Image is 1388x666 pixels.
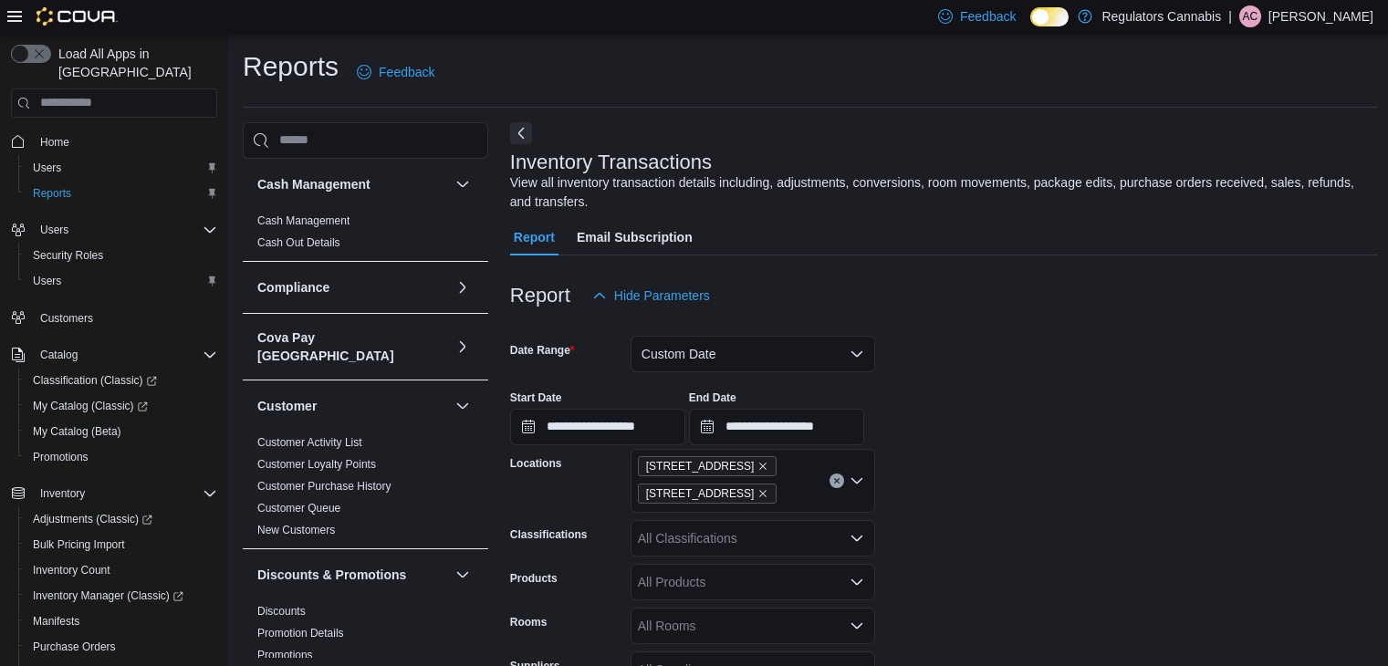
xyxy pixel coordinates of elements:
label: Rooms [510,615,548,630]
button: Hide Parameters [585,277,717,314]
button: Compliance [257,278,448,297]
a: Discounts [257,605,306,618]
a: Manifests [26,610,87,632]
h3: Inventory Transactions [510,151,712,173]
span: [STREET_ADDRESS] [646,457,755,475]
span: Inventory Count [33,563,110,578]
button: Cash Management [257,175,448,193]
span: Catalog [40,348,78,362]
h3: Cash Management [257,175,370,193]
p: [PERSON_NAME] [1268,5,1373,27]
span: Customers [33,307,217,329]
span: Inventory Manager (Classic) [26,585,217,607]
div: Ashlee Campeau [1239,5,1261,27]
span: Classification (Classic) [26,369,217,391]
span: Customers [40,311,93,326]
button: Open list of options [850,619,864,633]
span: Customer Loyalty Points [257,457,376,472]
button: Clear input [830,473,844,488]
span: Home [40,135,69,150]
span: Bulk Pricing Import [33,537,125,552]
h1: Reports [243,48,339,85]
span: [STREET_ADDRESS] [646,484,755,503]
a: Promotions [26,446,96,468]
a: Feedback [350,54,442,90]
span: Security Roles [33,248,103,263]
a: Customer Activity List [257,436,362,449]
span: Adjustments (Classic) [33,512,152,526]
span: Customer Purchase History [257,479,391,494]
button: Inventory [4,481,224,506]
p: | [1228,5,1232,27]
span: Inventory [33,483,217,505]
a: Promotion Details [257,627,344,640]
input: Press the down key to open a popover containing a calendar. [510,409,685,445]
span: Feedback [960,7,1016,26]
span: Users [40,223,68,237]
label: Date Range [510,343,575,358]
span: Purchase Orders [33,640,116,654]
button: My Catalog (Beta) [18,419,224,444]
span: Promotions [257,648,313,662]
button: Remove 3099 Forest Glade Dr from selection in this group [757,461,768,472]
a: Adjustments (Classic) [26,508,160,530]
span: Discounts [257,604,306,619]
label: End Date [689,390,736,405]
a: Purchase Orders [26,636,123,658]
a: Cash Management [257,214,350,227]
a: Security Roles [26,245,110,266]
input: Dark Mode [1030,7,1069,26]
label: Products [510,571,558,586]
button: Compliance [452,276,474,298]
span: Users [26,157,217,179]
button: Users [4,217,224,243]
span: Manifests [33,614,79,629]
span: Promotions [26,446,217,468]
button: Catalog [33,344,85,366]
span: New Customers [257,523,335,537]
a: Customer Loyalty Points [257,458,376,471]
span: My Catalog (Classic) [26,395,217,417]
span: Inventory [40,486,85,501]
button: Next [510,122,532,144]
button: Remove 8486 Wyandotte St E from selection in this group [757,488,768,499]
span: Email Subscription [577,219,693,255]
span: Inventory Count [26,559,217,581]
div: View all inventory transaction details including, adjustments, conversions, room movements, packa... [510,173,1370,212]
label: Start Date [510,390,562,405]
button: Open list of options [850,473,864,488]
span: Bulk Pricing Import [26,534,217,556]
a: Customer Queue [257,502,340,515]
button: Cova Pay [GEOGRAPHIC_DATA] [257,328,448,365]
span: Hide Parameters [614,286,710,305]
a: Home [33,131,77,153]
span: Reports [26,182,217,204]
button: Manifests [18,609,224,634]
span: Manifests [26,610,217,632]
span: Customer Activity List [257,435,362,450]
span: Catalog [33,344,217,366]
a: Users [26,270,68,292]
span: Cash Management [257,213,350,228]
span: Inventory Manager (Classic) [33,588,183,603]
button: Reports [18,181,224,206]
span: Home [33,130,217,153]
img: Cova [37,7,118,26]
h3: Customer [257,397,317,415]
a: Classification (Classic) [26,369,164,391]
a: Inventory Count [26,559,118,581]
a: My Catalog (Classic) [26,395,155,417]
span: Security Roles [26,245,217,266]
p: Regulators Cannabis [1101,5,1221,27]
span: Reports [33,186,71,201]
button: Purchase Orders [18,634,224,660]
a: Customers [33,307,100,329]
button: Users [18,155,224,181]
span: My Catalog (Classic) [33,399,148,413]
button: Customer [257,397,448,415]
button: Bulk Pricing Import [18,532,224,557]
h3: Compliance [257,278,329,297]
button: Open list of options [850,531,864,546]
